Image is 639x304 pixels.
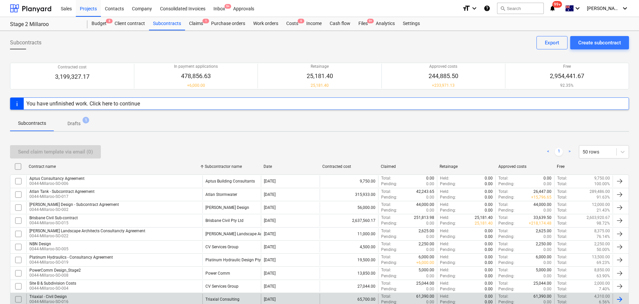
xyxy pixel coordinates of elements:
p: Total : [557,208,567,213]
p: Total : [557,215,567,221]
div: [DATE] [264,271,276,276]
p: 63.90% [597,273,610,279]
p: 0.00 [543,273,551,279]
i: keyboard_arrow_down [574,4,582,12]
p: Total : [498,241,508,247]
a: Files9+ [354,17,372,30]
div: Claimed [381,164,434,169]
p: Pending : [498,273,514,279]
a: Settings [399,17,424,30]
p: 2,250.00 [419,241,434,247]
button: Search [497,3,544,14]
p: 244,885.50 [429,72,458,80]
p: 0044-Millaroo-SO-022 [29,233,145,239]
p: 44,000.00 [533,202,551,208]
p: 4,310.00 [594,294,610,299]
p: Pending : [381,286,397,292]
p: Contracted cost [55,64,90,70]
p: Held : [440,202,449,208]
p: Pending : [381,195,397,200]
p: 0.00 [426,181,434,187]
p: Total : [498,294,508,299]
p: Total : [557,247,567,253]
p: Total : [498,267,508,273]
p: Pending : [498,234,514,240]
div: 56,000.00 [320,202,378,213]
a: Claims1 [185,17,207,30]
p: Pending : [440,221,456,226]
span: 99+ [552,1,562,8]
p: Pending : [440,247,456,253]
div: Subcontracts [149,17,185,30]
p: Total : [381,294,391,299]
p: 0.00 [485,260,493,266]
div: CV Services Group [205,245,238,249]
div: Platinum Hydraulic Design Pty Lt [205,258,265,262]
i: keyboard_arrow_down [621,4,629,12]
div: [DATE] [264,192,276,197]
p: Total : [498,254,508,260]
p: 0.00 [485,202,493,208]
div: 19,500.00 [320,254,378,266]
p: 0044-Millaroo-SO-017 [29,194,95,200]
p: 2,250.00 [536,241,551,247]
span: 9+ [224,4,231,9]
p: Held : [440,281,449,286]
p: 92.35% [550,83,584,88]
p: Held : [440,215,449,221]
div: Aptus Building Consultants [205,179,255,184]
p: Total : [557,281,567,286]
p: Pending : [381,208,397,213]
span: Subcontracts [10,39,41,47]
p: 0.00 [543,176,551,181]
p: 289,486.00 [590,189,610,195]
p: Held : [440,267,449,273]
p: Pending : [498,286,514,292]
p: 0.00 [426,221,434,226]
p: Pending : [381,221,397,226]
p: 69.23% [597,260,610,266]
div: [PERSON_NAME] Landscape Architects Consultancty Agreement [29,229,145,233]
div: Retainage [440,164,493,169]
p: Pending : [498,260,514,266]
div: Cash flow [326,17,354,30]
button: Export [536,36,568,49]
p: Drafts [67,120,81,127]
p: 0044-Millaroo-SO-004 [29,286,76,291]
p: 6,000.00 [536,254,551,260]
p: 25,044.00 [533,281,551,286]
p: Subcontracts [18,120,46,127]
p: Total : [498,176,508,181]
p: Total : [557,294,567,299]
div: Purchase orders [207,17,249,30]
p: 0.00 [485,228,493,234]
p: Pending : [498,195,514,200]
div: Contract name [29,164,199,169]
p: 0.00 [543,260,551,266]
p: 25,181.40 [307,83,333,88]
div: Budget [88,17,111,30]
p: 0.00 [426,273,434,279]
p: Total : [557,241,567,247]
p: Held : [440,189,449,195]
p: Retainage [307,64,333,69]
p: Approved costs [429,64,458,69]
p: 0.00 [543,181,551,187]
a: Budget8 [88,17,111,30]
p: Pending : [440,208,456,213]
p: Pending : [440,234,456,240]
div: Aptus Consultancy Agreement [29,176,85,181]
p: 0.00 [485,254,493,260]
div: 315,933.00 [320,189,378,200]
a: Client contract [111,17,149,30]
div: [DATE] [264,218,276,223]
p: Total : [381,202,391,208]
i: notifications [549,4,556,12]
div: [DATE] [264,232,276,236]
p: Held : [440,228,449,234]
div: [DATE] [264,245,276,249]
p: Total : [498,228,508,234]
div: Costs [282,17,302,30]
div: [DATE] [264,179,276,184]
div: Export [545,38,559,47]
